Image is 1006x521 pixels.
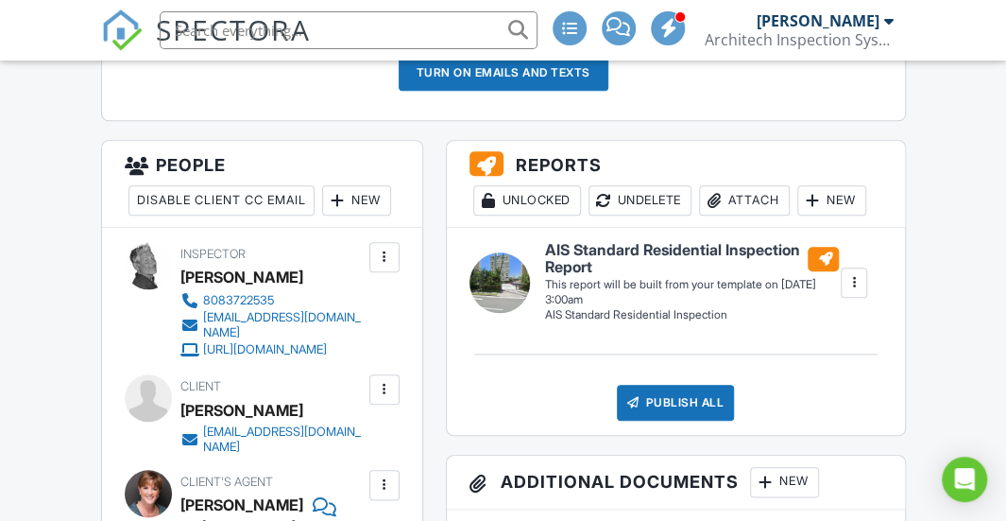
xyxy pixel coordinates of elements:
[797,185,866,216] div: New
[588,185,691,216] div: Undelete
[102,141,422,228] h3: People
[322,185,391,216] div: New
[180,396,303,425] div: [PERSON_NAME]
[180,291,365,310] a: 8083722535
[699,185,790,216] div: Attach
[180,491,303,519] a: [PERSON_NAME]
[101,9,143,51] img: The Best Home Inspection Software - Spectora
[447,141,905,228] h3: Reports
[101,26,311,65] a: SPECTORA
[399,55,608,91] button: Turn on emails and texts
[203,342,327,357] div: [URL][DOMAIN_NAME]
[180,425,365,455] a: [EMAIL_ADDRESS][DOMAIN_NAME]
[180,340,365,359] a: [URL][DOMAIN_NAME]
[203,425,365,455] div: [EMAIL_ADDRESS][DOMAIN_NAME]
[203,310,365,340] div: [EMAIL_ADDRESS][DOMAIN_NAME]
[942,457,987,502] div: Open Intercom Messenger
[545,277,840,307] div: This report will be built from your template on [DATE] 3:00am
[447,456,905,510] h3: Additional Documents
[203,293,274,308] div: 8083722535
[757,11,879,30] div: [PERSON_NAME]
[180,310,365,340] a: [EMAIL_ADDRESS][DOMAIN_NAME]
[473,185,581,216] div: Unlocked
[750,467,819,497] div: New
[180,247,246,261] span: Inspector
[545,242,840,275] h6: AIS Standard Residential Inspection Report
[705,30,894,49] div: Architech Inspection Systems, Inc
[545,307,840,323] div: AIS Standard Residential Inspection
[180,379,221,393] span: Client
[128,185,315,216] div: Disable Client CC Email
[180,475,273,489] span: Client's Agent
[180,263,303,291] div: [PERSON_NAME]
[617,385,735,421] div: Publish All
[160,11,537,49] input: Search everything...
